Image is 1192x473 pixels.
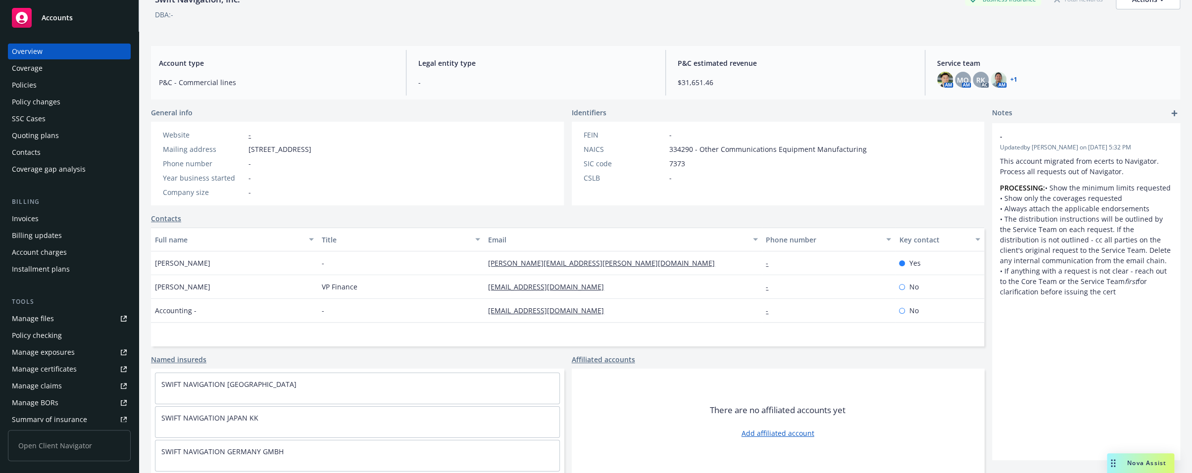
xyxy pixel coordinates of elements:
span: Updated by [PERSON_NAME] on [DATE] 5:32 PM [1000,143,1172,152]
a: Accounts [8,4,131,32]
a: Affiliated accounts [572,354,635,365]
div: Tools [8,297,131,307]
span: - [1000,131,1146,142]
span: Account type [159,58,394,68]
a: - [766,258,776,268]
span: 334290 - Other Communications Equipment Manufacturing [669,144,867,154]
div: SSC Cases [12,111,46,127]
a: Manage exposures [8,344,131,360]
span: $31,651.46 [678,77,913,88]
button: Full name [151,228,318,251]
button: Title [318,228,485,251]
span: Accounting - [155,305,197,316]
div: Installment plans [12,261,70,277]
span: Legal entity type [418,58,653,68]
div: Overview [12,44,43,59]
span: 7373 [669,158,685,169]
a: +1 [1010,77,1017,83]
span: No [909,282,918,292]
div: Manage certificates [12,361,77,377]
div: Manage BORs [12,395,58,411]
a: Coverage [8,60,131,76]
div: -Updatedby [PERSON_NAME] on [DATE] 5:32 PMThis account migrated from ecerts to Navigator. Process... [992,123,1180,305]
span: VP Finance [322,282,357,292]
div: Policies [12,77,37,93]
span: - [248,158,251,169]
div: Key contact [899,235,969,245]
div: CSLB [584,173,665,183]
div: SIC code [584,158,665,169]
button: Key contact [895,228,984,251]
div: Account charges [12,244,67,260]
div: NAICS [584,144,665,154]
a: Coverage gap analysis [8,161,131,177]
div: Billing updates [12,228,62,243]
span: - [248,187,251,197]
div: Policy changes [12,94,60,110]
span: No [909,305,918,316]
span: - [322,258,324,268]
span: P&C estimated revenue [678,58,913,68]
div: Manage exposures [12,344,75,360]
span: P&C - Commercial lines [159,77,394,88]
a: Summary of insurance [8,412,131,427]
img: photo [937,72,953,88]
span: There are no affiliated accounts yet [710,404,845,416]
div: Coverage [12,60,43,76]
div: Website [163,130,245,140]
a: Contacts [151,213,181,224]
div: Manage files [12,311,54,327]
a: - [248,130,251,140]
a: Billing updates [8,228,131,243]
span: [PERSON_NAME] [155,258,210,268]
a: SWIFT NAVIGATION JAPAN KK [161,413,258,423]
a: - [766,306,776,315]
span: Yes [909,258,920,268]
a: Policies [8,77,131,93]
p: • Show the minimum limits requested • Show only the coverages requested • Always attach the appli... [1000,183,1172,297]
a: [EMAIL_ADDRESS][DOMAIN_NAME] [488,282,612,291]
a: SWIFT NAVIGATION GERMANY GMBH [161,447,284,456]
span: - [669,173,672,183]
div: Billing [8,197,131,207]
a: Account charges [8,244,131,260]
div: Phone number [766,235,880,245]
div: Coverage gap analysis [12,161,86,177]
a: Named insureds [151,354,206,365]
span: - [669,130,672,140]
span: Service team [937,58,1172,68]
div: Quoting plans [12,128,59,143]
div: Summary of insurance [12,412,87,427]
a: Contacts [8,144,131,160]
a: Overview [8,44,131,59]
span: RK [976,75,985,85]
div: Title [322,235,470,245]
a: [PERSON_NAME][EMAIL_ADDRESS][PERSON_NAME][DOMAIN_NAME] [488,258,723,268]
a: Installment plans [8,261,131,277]
a: Policy checking [8,328,131,343]
a: [EMAIL_ADDRESS][DOMAIN_NAME] [488,306,612,315]
a: Add affiliated account [742,428,814,438]
div: Manage claims [12,378,62,394]
button: Phone number [762,228,895,251]
span: Accounts [42,14,73,22]
a: SSC Cases [8,111,131,127]
a: add [1168,107,1180,119]
a: Manage files [8,311,131,327]
div: Invoices [12,211,39,227]
a: Invoices [8,211,131,227]
div: Email [488,235,747,245]
a: SWIFT NAVIGATION [GEOGRAPHIC_DATA] [161,379,297,389]
p: This account migrated from ecerts to Navigator. Process all requests out of Navigator. [1000,156,1172,177]
img: photo [991,72,1006,88]
span: Identifiers [572,107,606,118]
div: Year business started [163,173,245,183]
span: [STREET_ADDRESS] [248,144,311,154]
div: Policy checking [12,328,62,343]
strong: PROCESSING: [1000,183,1045,192]
div: Mailing address [163,144,245,154]
button: Nova Assist [1107,453,1174,473]
a: Manage certificates [8,361,131,377]
a: Manage BORs [8,395,131,411]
